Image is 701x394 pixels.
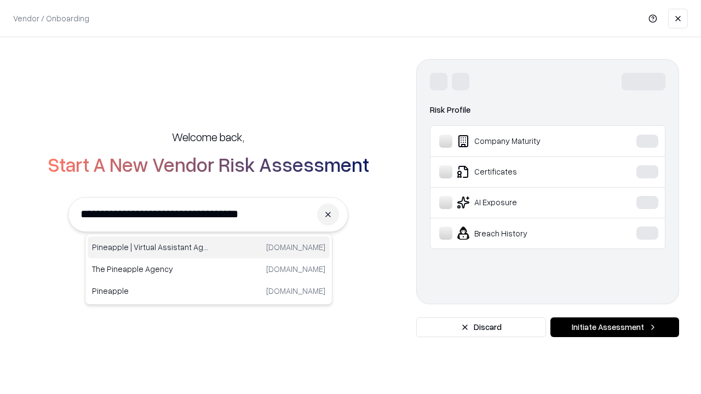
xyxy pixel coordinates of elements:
div: Breach History [439,227,603,240]
p: The Pineapple Agency [92,263,209,275]
div: Certificates [439,165,603,178]
div: Suggestions [85,234,332,305]
p: Pineapple | Virtual Assistant Agency [92,241,209,253]
button: Initiate Assessment [550,317,679,337]
div: Company Maturity [439,135,603,148]
p: [DOMAIN_NAME] [266,241,325,253]
button: Discard [416,317,546,337]
p: [DOMAIN_NAME] [266,285,325,297]
p: Pineapple [92,285,209,297]
div: Risk Profile [430,103,665,117]
p: Vendor / Onboarding [13,13,89,24]
div: AI Exposure [439,196,603,209]
h2: Start A New Vendor Risk Assessment [48,153,369,175]
p: [DOMAIN_NAME] [266,263,325,275]
h5: Welcome back, [172,129,244,144]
